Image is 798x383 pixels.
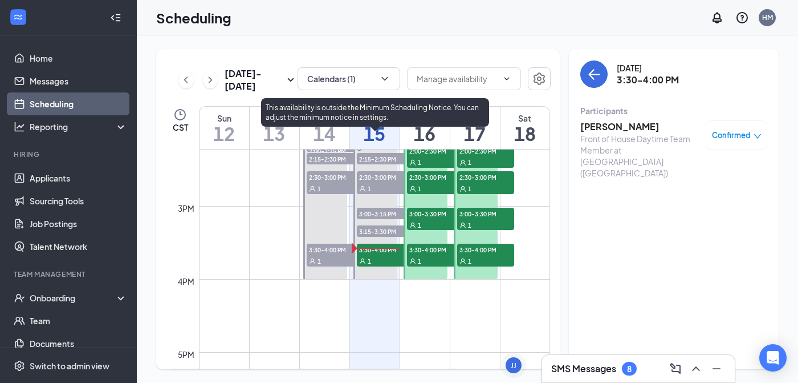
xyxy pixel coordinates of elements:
[30,212,127,235] a: Job Postings
[409,159,416,166] svg: User
[30,360,109,372] div: Switch to admin view
[735,11,749,25] svg: QuestionInfo
[669,362,682,376] svg: ComposeMessage
[468,221,471,229] span: 1
[627,364,632,374] div: 8
[418,221,421,229] span: 1
[359,186,366,192] svg: User
[511,361,516,370] div: JJ
[14,150,125,159] div: Hiring
[300,124,349,143] h1: 14
[532,72,546,86] svg: Settings
[689,362,703,376] svg: ChevronUp
[359,258,366,265] svg: User
[409,222,416,229] svg: User
[357,225,414,237] span: 3:15-3:30 PM
[459,258,466,265] svg: User
[176,275,197,288] div: 4pm
[580,120,700,133] h3: [PERSON_NAME]
[457,145,514,156] span: 2:00-2:30 PM
[30,47,127,70] a: Home
[450,124,500,143] h1: 17
[528,67,551,92] a: Settings
[409,186,416,192] svg: User
[580,133,700,179] div: Front of House Daytime Team Member at [GEOGRAPHIC_DATA] ([GEOGRAPHIC_DATA])
[418,185,421,193] span: 1
[400,124,450,143] h1: 16
[30,332,127,355] a: Documents
[617,74,679,86] h3: 3:30-4:00 PM
[409,258,416,265] svg: User
[13,11,24,23] svg: WorkstreamLogo
[203,71,218,88] button: ChevronRight
[205,73,216,87] svg: ChevronRight
[528,67,551,90] button: Settings
[173,122,188,133] span: CST
[468,159,471,167] span: 1
[14,269,125,279] div: Team Management
[14,360,25,372] svg: Settings
[707,360,726,378] button: Minimize
[14,121,25,132] svg: Analysis
[199,112,249,124] div: Sun
[110,12,121,23] svg: Collapse
[457,208,514,219] span: 3:00-3:30 PM
[30,190,127,212] a: Sourcing Tools
[712,130,751,141] span: Confirmed
[502,74,511,83] svg: ChevronDown
[457,244,514,255] span: 3:30-4:00 PM
[457,171,514,183] span: 2:30-3:00 PM
[30,92,127,115] a: Scheduling
[357,171,414,183] span: 2:30-3:00 PM
[30,70,127,92] a: Messages
[30,167,127,190] a: Applicants
[617,62,679,74] div: [DATE]
[687,360,705,378] button: ChevronUp
[500,112,550,124] div: Sat
[199,124,249,143] h1: 12
[298,67,400,90] button: Calendars (1)ChevronDown
[580,105,767,116] div: Participants
[417,72,498,85] input: Manage availability
[500,107,550,149] a: October 18, 2025
[173,108,187,122] svg: Clock
[317,185,321,193] span: 1
[199,107,249,149] a: October 12, 2025
[468,257,471,265] span: 1
[459,186,466,192] svg: User
[368,257,371,265] span: 1
[459,159,466,166] svg: User
[30,292,117,304] div: Onboarding
[759,344,787,372] div: Open Intercom Messenger
[317,257,321,265] span: 1
[176,202,197,215] div: 3pm
[710,11,724,25] svg: Notifications
[225,67,284,92] h3: [DATE] - [DATE]
[30,121,128,132] div: Reporting
[176,348,197,361] div: 5pm
[710,362,723,376] svg: Minimize
[180,73,192,87] svg: ChevronLeft
[379,73,390,84] svg: ChevronDown
[368,185,371,193] span: 1
[357,208,414,219] span: 3:00-3:15 PM
[666,360,685,378] button: ComposeMessage
[30,235,127,258] a: Talent Network
[357,244,414,255] span: 3:30-4:00 PM
[307,244,364,255] span: 3:30-4:00 PM
[250,112,299,124] div: Mon
[418,159,421,167] span: 1
[754,132,762,140] span: down
[284,73,298,87] svg: SmallChevronDown
[500,124,550,143] h1: 18
[307,145,364,156] span: 2:00-2:15 PM
[762,13,773,22] div: HM
[307,171,364,183] span: 2:30-3:00 PM
[407,244,464,255] span: 3:30-4:00 PM
[250,107,299,149] a: October 13, 2025
[459,222,466,229] svg: User
[357,153,414,164] span: 2:15-2:30 PM
[178,71,194,88] button: ChevronLeft
[309,186,316,192] svg: User
[30,309,127,332] a: Team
